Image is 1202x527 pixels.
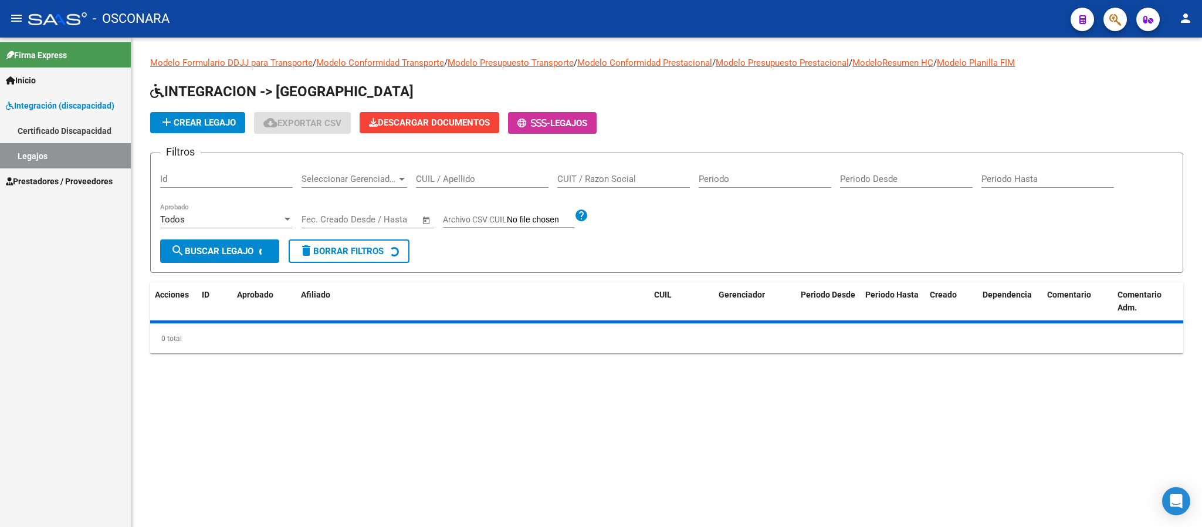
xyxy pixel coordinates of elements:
[237,290,273,299] span: Aprobado
[160,117,236,128] span: Crear Legajo
[263,116,277,130] mat-icon: cloud_download
[550,118,587,129] span: Legajos
[6,175,113,188] span: Prestadores / Proveedores
[574,208,588,222] mat-icon: help
[1118,290,1162,313] span: Comentario Adm.
[1113,282,1183,321] datatable-header-cell: Comentario Adm.
[302,214,349,225] input: Fecha inicio
[150,112,245,133] button: Crear Legajo
[369,117,490,128] span: Descargar Documentos
[865,290,919,299] span: Periodo Hasta
[360,112,499,133] button: Descargar Documentos
[296,282,649,321] datatable-header-cell: Afiliado
[171,244,185,258] mat-icon: search
[716,58,849,68] a: Modelo Presupuesto Prestacional
[6,74,36,87] span: Inicio
[160,214,185,225] span: Todos
[443,215,507,224] span: Archivo CSV CUIL
[978,282,1042,321] datatable-header-cell: Dependencia
[714,282,796,321] datatable-header-cell: Gerenciador
[9,11,23,25] mat-icon: menu
[93,6,170,32] span: - OSCONARA
[852,58,933,68] a: ModeloResumen HC
[316,58,444,68] a: Modelo Conformidad Transporte
[150,83,414,100] span: INTEGRACION -> [GEOGRAPHIC_DATA]
[420,214,434,227] button: Open calendar
[983,290,1032,299] span: Dependencia
[160,144,201,160] h3: Filtros
[254,112,351,134] button: Exportar CSV
[171,246,253,256] span: Buscar Legajo
[448,58,574,68] a: Modelo Presupuesto Transporte
[301,290,330,299] span: Afiliado
[1162,487,1190,515] div: Open Intercom Messenger
[1179,11,1193,25] mat-icon: person
[1042,282,1113,321] datatable-header-cell: Comentario
[719,290,765,299] span: Gerenciador
[232,282,279,321] datatable-header-cell: Aprobado
[150,58,313,68] a: Modelo Formulario DDJJ para Transporte
[654,290,672,299] span: CUIL
[6,49,67,62] span: Firma Express
[517,118,550,129] span: -
[299,246,384,256] span: Borrar Filtros
[6,99,114,112] span: Integración (discapacidad)
[150,324,1183,353] div: 0 total
[577,58,712,68] a: Modelo Conformidad Prestacional
[649,282,714,321] datatable-header-cell: CUIL
[289,239,409,263] button: Borrar Filtros
[801,290,855,299] span: Periodo Desde
[197,282,232,321] datatable-header-cell: ID
[160,115,174,129] mat-icon: add
[937,58,1015,68] a: Modelo Planilla FIM
[861,282,925,321] datatable-header-cell: Periodo Hasta
[299,244,313,258] mat-icon: delete
[263,118,341,129] span: Exportar CSV
[360,214,417,225] input: Fecha fin
[796,282,861,321] datatable-header-cell: Periodo Desde
[155,290,189,299] span: Acciones
[150,282,197,321] datatable-header-cell: Acciones
[302,174,397,184] span: Seleccionar Gerenciador
[508,112,597,134] button: -Legajos
[930,290,957,299] span: Creado
[150,56,1183,353] div: / / / / / /
[1047,290,1091,299] span: Comentario
[925,282,978,321] datatable-header-cell: Creado
[160,239,279,263] button: Buscar Legajo
[507,215,574,225] input: Archivo CSV CUIL
[202,290,209,299] span: ID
